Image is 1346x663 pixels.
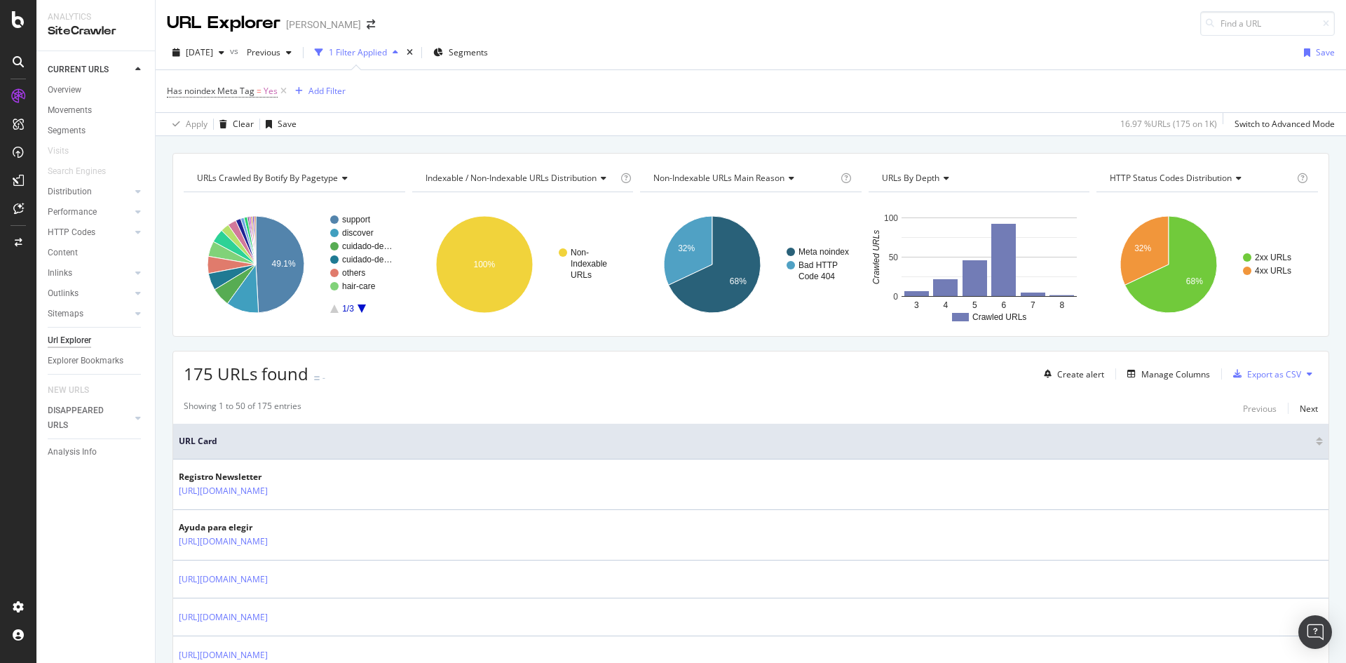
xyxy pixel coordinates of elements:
span: vs [230,45,241,57]
text: 68% [1186,276,1203,286]
button: Previous [1243,400,1277,417]
a: HTTP Codes [48,225,131,240]
text: URLs [571,270,592,280]
div: Search Engines [48,164,106,179]
div: Save [1316,46,1335,58]
a: [URL][DOMAIN_NAME] [179,610,268,624]
span: Indexable / Non-Indexable URLs distribution [426,172,597,184]
button: Switch to Advanced Mode [1229,113,1335,135]
svg: A chart. [640,203,859,326]
text: Bad HTTP [798,260,838,270]
a: CURRENT URLS [48,62,131,77]
span: Has noindex Meta Tag [167,85,254,97]
button: Segments [428,41,494,64]
a: [URL][DOMAIN_NAME] [179,535,268,549]
button: Export as CSV [1228,363,1301,385]
div: Registro Newsletter [179,471,313,483]
a: Performance [48,205,131,220]
a: Url Explorer [48,333,145,348]
span: 175 URLs found [184,362,308,385]
button: 1 Filter Applied [309,41,404,64]
text: 0 [893,292,898,302]
text: 4 [943,300,948,310]
a: NEW URLS [48,383,103,398]
a: Visits [48,144,83,159]
a: Movements [48,103,145,118]
div: times [404,46,416,60]
div: Switch to Advanced Mode [1235,118,1335,130]
button: [DATE] [167,41,230,64]
div: 1 Filter Applied [329,46,387,58]
div: 16.97 % URLs ( 175 on 1K ) [1120,118,1217,130]
div: DISAPPEARED URLS [48,403,118,433]
text: support [342,215,371,225]
button: Save [1298,41,1335,64]
div: CURRENT URLS [48,62,109,77]
h4: Non-Indexable URLs Main Reason [651,167,838,189]
div: Previous [1243,403,1277,415]
div: Explorer Bookmarks [48,354,123,368]
a: Outlinks [48,286,131,301]
button: Clear [214,113,254,135]
div: A chart. [869,203,1088,326]
svg: A chart. [412,203,632,326]
span: URLs by Depth [882,172,939,184]
div: Create alert [1057,368,1104,380]
button: Previous [241,41,297,64]
button: Next [1300,400,1318,417]
span: Previous [241,46,280,58]
div: Inlinks [48,266,72,281]
div: Segments [48,123,86,138]
text: 3 [914,300,919,310]
div: Outlinks [48,286,79,301]
span: Non-Indexable URLs Main Reason [653,172,784,184]
span: URLs Crawled By Botify By pagetype [197,172,338,184]
text: 4xx URLs [1255,266,1291,276]
div: Next [1300,403,1318,415]
span: Yes [264,81,278,101]
text: Crawled URLs [871,230,881,284]
text: others [342,268,365,278]
text: 1/3 [342,304,354,314]
div: HTTP Codes [48,225,95,240]
div: Open Intercom Messenger [1298,615,1332,649]
text: Crawled URLs [972,312,1026,322]
div: [PERSON_NAME] [286,18,361,32]
text: 7 [1031,300,1035,310]
button: Add Filter [290,83,346,100]
input: Find a URL [1200,11,1335,36]
span: HTTP Status Codes Distribution [1110,172,1232,184]
text: Indexable [571,259,607,269]
svg: A chart. [1096,203,1316,326]
a: Search Engines [48,164,120,179]
span: 2025 Sep. 22nd [186,46,213,58]
div: URL Explorer [167,11,280,35]
button: Save [260,113,297,135]
a: DISAPPEARED URLS [48,403,131,433]
text: 50 [888,253,898,262]
button: Create alert [1038,363,1104,385]
text: Meta noindex [798,247,849,257]
text: 5 [972,300,977,310]
div: Url Explorer [48,333,91,348]
text: 49.1% [272,259,296,269]
span: = [257,85,261,97]
button: Apply [167,113,208,135]
h4: Indexable / Non-Indexable URLs Distribution [423,167,618,189]
a: Segments [48,123,145,138]
div: Showing 1 to 50 of 175 entries [184,400,301,417]
h4: URLs by Depth [879,167,1078,189]
text: cuidado-de… [342,255,392,264]
div: Add Filter [308,85,346,97]
div: Clear [233,118,254,130]
text: 68% [730,276,747,286]
div: - [322,372,325,384]
div: Sitemaps [48,307,83,321]
a: Inlinks [48,266,131,281]
span: Segments [449,46,488,58]
div: arrow-right-arrow-left [367,20,375,29]
text: 6 [1001,300,1006,310]
text: hair-care [342,281,376,291]
text: 8 [1059,300,1064,310]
